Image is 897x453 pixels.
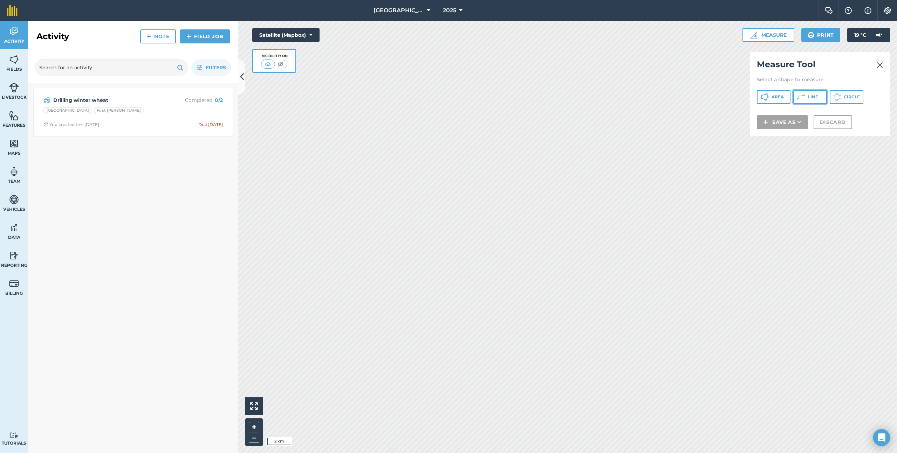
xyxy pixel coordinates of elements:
[140,29,176,43] a: Note
[877,61,883,69] img: svg+xml;base64,PHN2ZyB4bWxucz0iaHR0cDovL3d3dy53My5vcmcvMjAwMC9zdmciIHdpZHRoPSIyMiIgaGVpZ2h0PSIzMC...
[252,28,320,42] button: Satellite (Mapbox)
[824,7,833,14] img: Two speech bubbles overlapping with the left bubble in the forefront
[249,432,259,442] button: –
[750,32,757,39] img: Ruler icon
[801,28,841,42] button: Print
[38,92,228,132] a: Drilling winter wheatCompleted: 0/2[GEOGRAPHIC_DATA]First [PERSON_NAME]Clock with arrow pointing ...
[9,166,19,177] img: svg+xml;base64,PD94bWwgdmVyc2lvbj0iMS4wIiBlbmNvZGluZz0idXRmLTgiPz4KPCEtLSBHZW5lcmF0b3I6IEFkb2JlIE...
[9,278,19,289] img: svg+xml;base64,PD94bWwgdmVyc2lvbj0iMS4wIiBlbmNvZGluZz0idXRmLTgiPz4KPCEtLSBHZW5lcmF0b3I6IEFkb2JlIE...
[9,82,19,93] img: svg+xml;base64,PD94bWwgdmVyc2lvbj0iMS4wIiBlbmNvZGluZz0idXRmLTgiPz4KPCEtLSBHZW5lcmF0b3I6IEFkb2JlIE...
[872,28,886,42] img: svg+xml;base64,PD94bWwgdmVyc2lvbj0iMS4wIiBlbmNvZGluZz0idXRmLTgiPz4KPCEtLSBHZW5lcmF0b3I6IEFkb2JlIE...
[808,94,818,100] span: Line
[814,115,852,129] button: Discard
[883,7,892,14] img: A cog icon
[35,59,188,76] input: Search for an activity
[742,28,794,42] button: Measure
[177,63,184,72] img: svg+xml;base64,PHN2ZyB4bWxucz0iaHR0cDovL3d3dy53My5vcmcvMjAwMC9zdmciIHdpZHRoPSIxOSIgaGVpZ2h0PSIyNC...
[864,6,871,15] img: svg+xml;base64,PHN2ZyB4bWxucz0iaHR0cDovL3d3dy53My5vcmcvMjAwMC9zdmciIHdpZHRoPSIxNyIgaGVpZ2h0PSIxNy...
[854,28,866,42] span: 19 ° C
[261,53,288,59] div: Visibility: On
[763,118,768,126] img: svg+xml;base64,PHN2ZyB4bWxucz0iaHR0cDovL3d3dy53My5vcmcvMjAwMC9zdmciIHdpZHRoPSIxNCIgaGVpZ2h0PSIyNC...
[757,90,790,104] button: Area
[180,29,230,43] a: Field Job
[53,96,164,104] strong: Drilling winter wheat
[146,32,151,41] img: svg+xml;base64,PHN2ZyB4bWxucz0iaHR0cDovL3d3dy53My5vcmcvMjAwMC9zdmciIHdpZHRoPSIxNCIgaGVpZ2h0PSIyNC...
[873,429,890,446] div: Open Intercom Messenger
[215,97,223,103] strong: 0 / 2
[43,122,99,127] div: You created this [DATE]
[772,94,784,100] span: Area
[94,107,144,114] div: First [PERSON_NAME]
[198,122,223,127] div: Due [DATE]
[276,61,285,68] img: svg+xml;base64,PHN2ZyB4bWxucz0iaHR0cDovL3d3dy53My5vcmcvMjAwMC9zdmciIHdpZHRoPSI1MCIgaGVpZ2h0PSI0MC...
[757,59,883,73] h2: Measure Tool
[757,76,883,83] p: Select a shape to measure
[757,115,808,129] button: Save as
[9,222,19,233] img: svg+xml;base64,PD94bWwgdmVyc2lvbj0iMS4wIiBlbmNvZGluZz0idXRmLTgiPz4KPCEtLSBHZW5lcmF0b3I6IEFkb2JlIE...
[206,64,226,71] span: Filters
[793,90,827,104] button: Line
[9,194,19,205] img: svg+xml;base64,PD94bWwgdmVyc2lvbj0iMS4wIiBlbmNvZGluZz0idXRmLTgiPz4KPCEtLSBHZW5lcmF0b3I6IEFkb2JlIE...
[191,59,231,76] button: Filters
[830,90,863,104] button: Circle
[9,110,19,121] img: svg+xml;base64,PHN2ZyB4bWxucz0iaHR0cDovL3d3dy53My5vcmcvMjAwMC9zdmciIHdpZHRoPSI1NiIgaGVpZ2h0PSI2MC...
[43,107,92,114] div: [GEOGRAPHIC_DATA]
[43,122,48,127] img: Clock with arrow pointing clockwise
[43,96,50,104] img: svg+xml;base64,PD94bWwgdmVyc2lvbj0iMS4wIiBlbmNvZGluZz0idXRmLTgiPz4KPCEtLSBHZW5lcmF0b3I6IEFkb2JlIE...
[9,432,19,439] img: svg+xml;base64,PD94bWwgdmVyc2lvbj0iMS4wIiBlbmNvZGluZz0idXRmLTgiPz4KPCEtLSBHZW5lcmF0b3I6IEFkb2JlIE...
[167,96,223,104] p: Completed :
[808,31,814,39] img: svg+xml;base64,PHN2ZyB4bWxucz0iaHR0cDovL3d3dy53My5vcmcvMjAwMC9zdmciIHdpZHRoPSIxOSIgaGVpZ2h0PSIyNC...
[249,422,259,432] button: +
[263,61,272,68] img: svg+xml;base64,PHN2ZyB4bWxucz0iaHR0cDovL3d3dy53My5vcmcvMjAwMC9zdmciIHdpZHRoPSI1MCIgaGVpZ2h0PSI0MC...
[847,28,890,42] button: 19 °C
[250,402,258,410] img: Four arrows, one pointing top left, one top right, one bottom right and the last bottom left
[9,138,19,149] img: svg+xml;base64,PHN2ZyB4bWxucz0iaHR0cDovL3d3dy53My5vcmcvMjAwMC9zdmciIHdpZHRoPSI1NiIgaGVpZ2h0PSI2MC...
[844,94,860,100] span: Circle
[9,26,19,37] img: svg+xml;base64,PD94bWwgdmVyc2lvbj0iMS4wIiBlbmNvZGluZz0idXRmLTgiPz4KPCEtLSBHZW5lcmF0b3I6IEFkb2JlIE...
[374,6,424,15] span: [GEOGRAPHIC_DATA]
[443,6,456,15] span: 2025
[36,31,69,42] h2: Activity
[844,7,853,14] img: A question mark icon
[9,54,19,65] img: svg+xml;base64,PHN2ZyB4bWxucz0iaHR0cDovL3d3dy53My5vcmcvMjAwMC9zdmciIHdpZHRoPSI1NiIgaGVpZ2h0PSI2MC...
[9,250,19,261] img: svg+xml;base64,PD94bWwgdmVyc2lvbj0iMS4wIiBlbmNvZGluZz0idXRmLTgiPz4KPCEtLSBHZW5lcmF0b3I6IEFkb2JlIE...
[186,32,191,41] img: svg+xml;base64,PHN2ZyB4bWxucz0iaHR0cDovL3d3dy53My5vcmcvMjAwMC9zdmciIHdpZHRoPSIxNCIgaGVpZ2h0PSIyNC...
[7,5,18,16] img: fieldmargin Logo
